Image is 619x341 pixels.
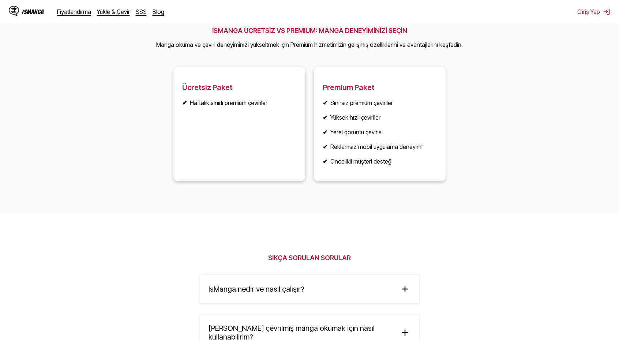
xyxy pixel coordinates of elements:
[97,8,130,15] a: Yükle & Çevir
[136,8,147,15] a: SSS
[9,6,57,18] a: IsManga LogoIsManga
[323,114,437,121] li: Yüksek hızlı çeviriler
[268,254,351,262] h2: Sıkça Sorulan Sorular
[22,8,44,15] div: IsManga
[323,158,437,165] li: Öncelikli müşteri desteği
[323,99,327,106] b: ✔
[323,143,327,150] b: ✔
[57,8,91,15] a: Fiyatlandırma
[323,128,437,136] li: Yerel görüntü çevirisi
[323,143,437,150] li: Reklamsız mobil uygulama deneyimi
[323,158,327,165] b: ✔
[323,128,327,136] b: ✔
[182,99,296,106] li: Haftalık sınırlı premium çeviriler
[9,6,19,16] img: IsManga Logo
[323,83,437,92] h3: Premium Paket
[200,275,419,303] summary: IsManga nedir ve nasıl çalışır?
[399,284,410,295] img: plus
[399,327,410,338] img: plus
[209,285,304,293] span: IsManga nedir ve nasıl çalışır?
[153,8,164,15] a: Blog
[182,83,296,92] h3: Ücretsiz Paket
[323,114,327,121] b: ✔
[156,40,463,50] p: Manga okuma ve çeviri deneyiminizi yükseltmek için Premium hizmetimizin gelişmiş özelliklerini ve...
[156,27,463,34] h2: ISMANGA ÜCRETSİZ VS PREMIUM: MANGA DENEYİMİNİZİ SEÇİN
[603,8,610,15] img: Sign out
[323,99,437,106] li: Sınırsız premium çeviriler
[577,8,610,15] button: Giriş Yap
[182,99,187,106] b: ✔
